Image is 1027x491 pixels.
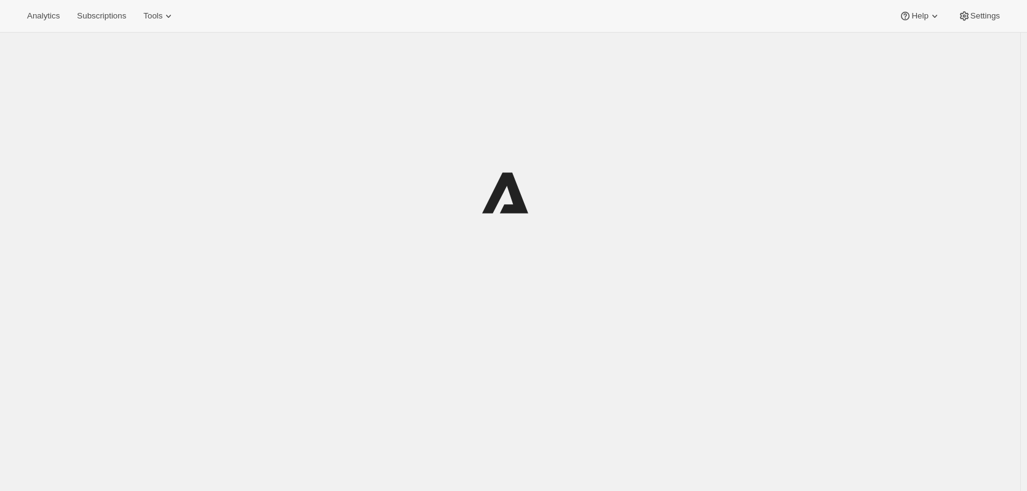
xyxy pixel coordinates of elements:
[27,11,60,21] span: Analytics
[892,7,948,25] button: Help
[77,11,126,21] span: Subscriptions
[20,7,67,25] button: Analytics
[911,11,928,21] span: Help
[970,11,1000,21] span: Settings
[136,7,182,25] button: Tools
[143,11,162,21] span: Tools
[951,7,1007,25] button: Settings
[69,7,133,25] button: Subscriptions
